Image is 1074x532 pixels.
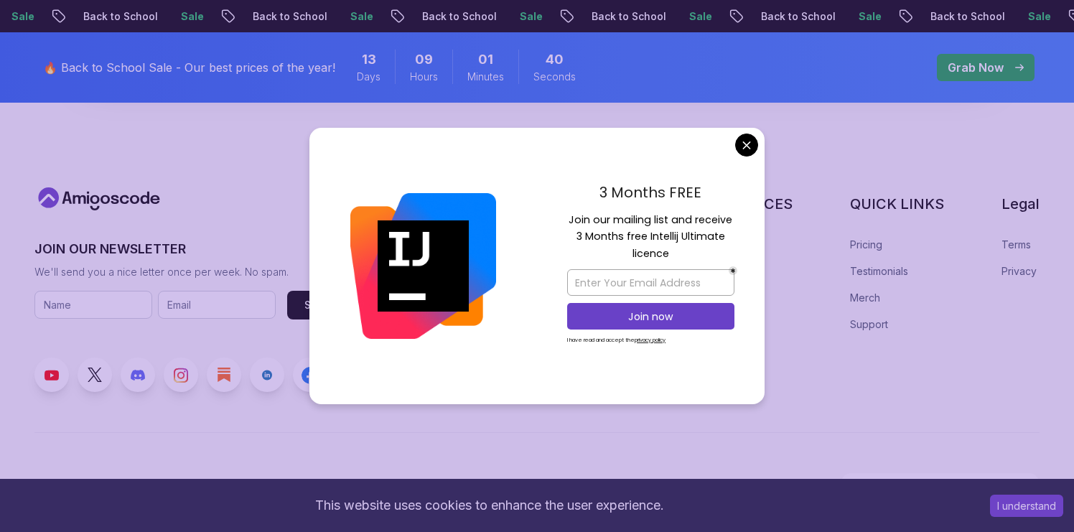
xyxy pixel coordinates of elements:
p: Sale [492,9,538,24]
p: 🔥 Back to School Sale - Our best prices of the year! [43,59,335,76]
a: Twitter link [78,358,112,392]
p: Back to School [395,9,492,24]
span: Days [357,70,380,84]
input: Name [34,291,152,319]
a: [EMAIL_ADDRESS][DOMAIN_NAME] [841,473,1040,495]
p: Sale [662,9,708,24]
a: Merch [850,290,880,305]
button: Accept cookies [990,495,1063,517]
p: © 2025 Amigoscode. All rights reserved. [395,477,587,492]
p: Back to School [225,9,323,24]
a: Pricing [850,237,882,252]
span: 40 Seconds [546,50,564,70]
a: Blog link [207,358,241,392]
p: Back to School [564,9,662,24]
a: Youtube link [34,358,69,392]
span: 9 Hours [415,50,433,70]
a: Terms [1001,237,1031,252]
p: Sale [1001,9,1047,24]
p: Sale [831,9,877,24]
a: Facebook link [293,358,327,392]
p: [EMAIL_ADDRESS][DOMAIN_NAME] [864,477,1030,491]
p: Back to School [734,9,831,24]
h3: QUICK LINKS [850,194,944,214]
span: 13 Days [362,50,376,70]
a: Instagram link [164,358,198,392]
span: Hours [410,70,438,84]
span: Minutes [467,70,504,84]
p: Back to School [903,9,1001,24]
h3: Legal [1001,194,1040,214]
p: Grab Now [948,59,1004,76]
p: Sale [154,9,200,24]
span: 1 Minutes [478,50,493,70]
a: Privacy [1001,263,1037,279]
div: This website uses cookies to enhance the user experience. [11,490,968,521]
span: Seconds [533,70,576,84]
button: Submit [287,291,356,319]
p: Back to School [56,9,154,24]
div: Submit [304,298,339,312]
p: Assalamualaikum [34,477,141,492]
p: Sale [323,9,369,24]
a: Discord link [121,358,155,392]
h3: JOIN OUR NEWSLETTER [34,239,356,259]
p: We'll send you a nice letter once per week. No spam. [34,265,356,279]
a: Support [850,317,888,332]
a: LinkedIn link [250,358,284,392]
a: Testimonials [850,263,908,279]
input: Email [158,291,276,319]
